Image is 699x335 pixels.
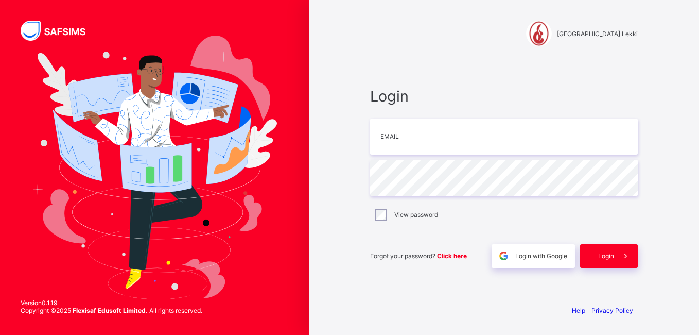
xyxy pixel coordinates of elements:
span: [GEOGRAPHIC_DATA] Lekki [557,30,638,38]
label: View password [394,211,438,219]
img: google.396cfc9801f0270233282035f929180a.svg [498,250,510,262]
span: Login [370,87,638,105]
a: Privacy Policy [591,307,633,314]
img: Hero Image [32,36,277,299]
a: Click here [437,252,467,260]
strong: Flexisaf Edusoft Limited. [73,307,148,314]
span: Login [598,252,614,260]
a: Help [572,307,585,314]
span: Login with Google [515,252,567,260]
span: Copyright © 2025 All rights reserved. [21,307,202,314]
span: Forgot your password? [370,252,467,260]
span: Version 0.1.19 [21,299,202,307]
img: SAFSIMS Logo [21,21,98,41]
